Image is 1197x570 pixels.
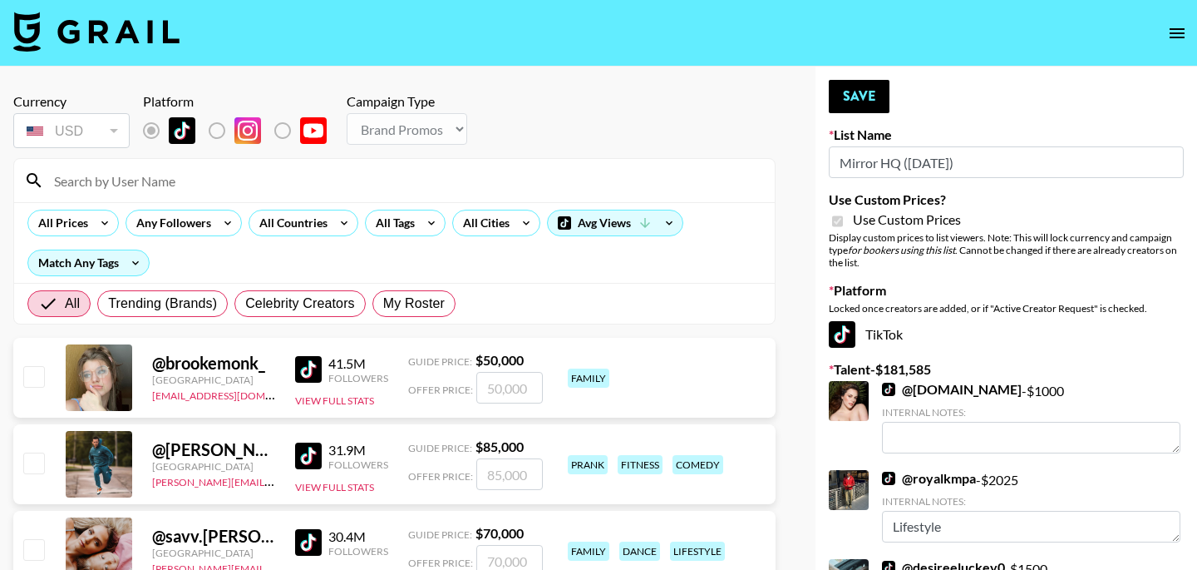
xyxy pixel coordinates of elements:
[568,542,609,561] div: family
[476,458,543,490] input: 85,000
[295,443,322,469] img: TikTok
[853,211,961,228] span: Use Custom Prices
[408,557,473,569] span: Offer Price:
[295,529,322,556] img: TikTok
[408,355,472,368] span: Guide Price:
[408,442,472,454] span: Guide Price:
[143,113,340,148] div: List locked to TikTok.
[152,374,275,386] div: [GEOGRAPHIC_DATA]
[347,93,467,110] div: Campaign Type
[245,294,355,314] span: Celebrity Creators
[1160,17,1194,50] button: open drawer
[13,93,130,110] div: Currency
[829,321,1184,348] div: TikTok
[366,211,418,235] div: All Tags
[143,93,340,110] div: Platform
[152,547,275,559] div: [GEOGRAPHIC_DATA]
[152,353,275,374] div: @ brookemonk_
[328,528,388,545] div: 30.4M
[44,167,765,194] input: Search by User Name
[152,526,275,547] div: @ savv.[PERSON_NAME]
[829,361,1184,378] label: Talent - $ 181,585
[383,294,445,314] span: My Roster
[672,455,723,474] div: comedy
[328,372,388,384] div: Followers
[300,117,327,144] img: YouTube
[152,386,319,402] a: [EMAIL_ADDRESS][DOMAIN_NAME]
[453,211,513,235] div: All Cities
[568,369,609,388] div: family
[152,439,275,460] div: @ [PERSON_NAME].[PERSON_NAME]
[169,117,195,144] img: TikTok
[829,321,855,348] img: TikTok
[249,211,331,235] div: All Countries
[882,470,1180,543] div: - $ 2025
[475,439,524,454] strong: $ 85,000
[126,211,214,235] div: Any Followers
[28,211,91,235] div: All Prices
[65,294,80,314] span: All
[882,495,1180,508] div: Internal Notes:
[548,211,682,235] div: Avg Views
[475,352,524,368] strong: $ 50,000
[848,244,955,256] em: for bookers using this list
[295,356,322,383] img: TikTok
[882,383,895,396] img: TikTok
[882,381,1180,454] div: - $ 1000
[295,481,374,493] button: View Full Stats
[408,528,472,541] span: Guide Price:
[152,473,398,488] a: [PERSON_NAME][EMAIL_ADDRESS][DOMAIN_NAME]
[28,250,149,275] div: Match Any Tags
[829,282,1184,299] label: Platform
[17,116,126,146] div: USD
[829,231,1184,269] div: Display custom prices to list viewers. Note: This will lock currency and campaign type . Cannot b...
[619,542,660,561] div: dance
[618,455,663,474] div: fitness
[475,525,524,541] strong: $ 70,000
[829,302,1184,315] div: Locked once creators are added, or if "Active Creator Request" is checked.
[328,442,388,458] div: 31.9M
[328,545,388,558] div: Followers
[882,470,976,487] a: @royalkmpa
[882,406,1180,419] div: Internal Notes:
[152,460,275,473] div: [GEOGRAPHIC_DATA]
[234,117,261,144] img: Instagram
[408,470,473,483] span: Offer Price:
[13,110,130,151] div: Currency is locked to USD
[328,458,388,471] div: Followers
[476,372,543,404] input: 50,000
[829,80,889,113] button: Save
[670,542,725,561] div: lifestyle
[882,381,1022,398] a: @[DOMAIN_NAME]
[328,355,388,372] div: 41.5M
[882,472,895,485] img: TikTok
[13,12,180,52] img: Grail Talent
[408,384,473,396] span: Offer Price:
[829,126,1184,143] label: List Name
[295,394,374,407] button: View Full Stats
[882,511,1180,543] textarea: Lifestyle
[829,191,1184,208] label: Use Custom Prices?
[568,455,608,474] div: prank
[108,294,217,314] span: Trending (Brands)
